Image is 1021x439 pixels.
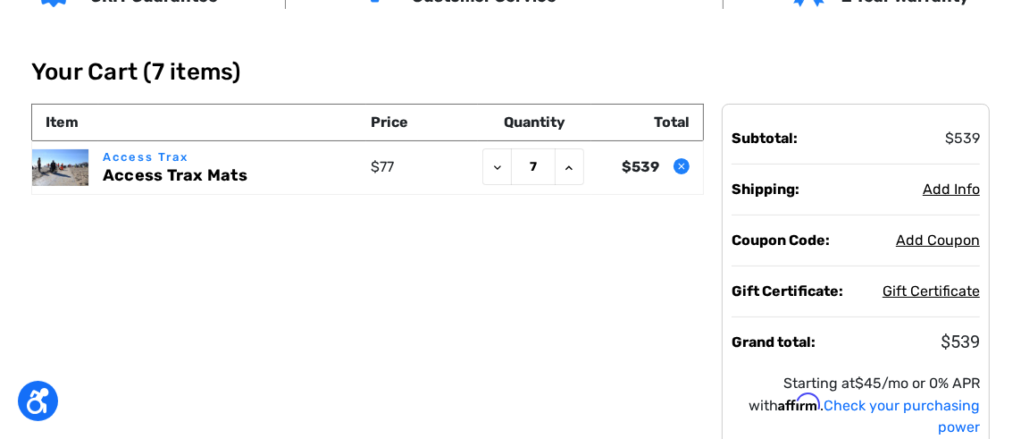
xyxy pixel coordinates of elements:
[732,130,798,147] strong: Subtotal:
[732,181,799,198] strong: Shipping:
[478,104,591,140] th: Quantity
[622,158,659,175] strong: $539
[941,331,980,352] span: $539
[732,373,980,438] p: Starting at /mo or 0% APR with .
[32,104,366,140] th: Item
[778,393,820,411] span: Affirm
[732,333,816,350] strong: Grand total:
[15,15,69,69] button: Open chat widget
[366,104,478,140] th: Price
[103,166,247,186] a: Access Trax Mats
[896,230,980,251] button: Add Coupon
[674,158,690,174] button: Remove Access Trax Mats from cart
[371,158,394,175] span: $77
[732,283,843,300] strong: Gift Certificate:
[945,130,980,147] span: $539
[824,397,980,435] a: Check your purchasing power - Learn more about Affirm Financing (opens in modal)
[883,281,980,302] button: Gift Certificate
[923,179,980,200] button: Add Info
[511,148,556,185] input: Access Trax Mats
[591,104,703,140] th: Total
[732,232,830,249] strong: Coupon Code:
[31,58,990,86] h1: Your Cart (7 items)
[923,181,980,198] span: Add Info
[855,375,882,392] span: $45
[103,148,362,166] p: Access Trax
